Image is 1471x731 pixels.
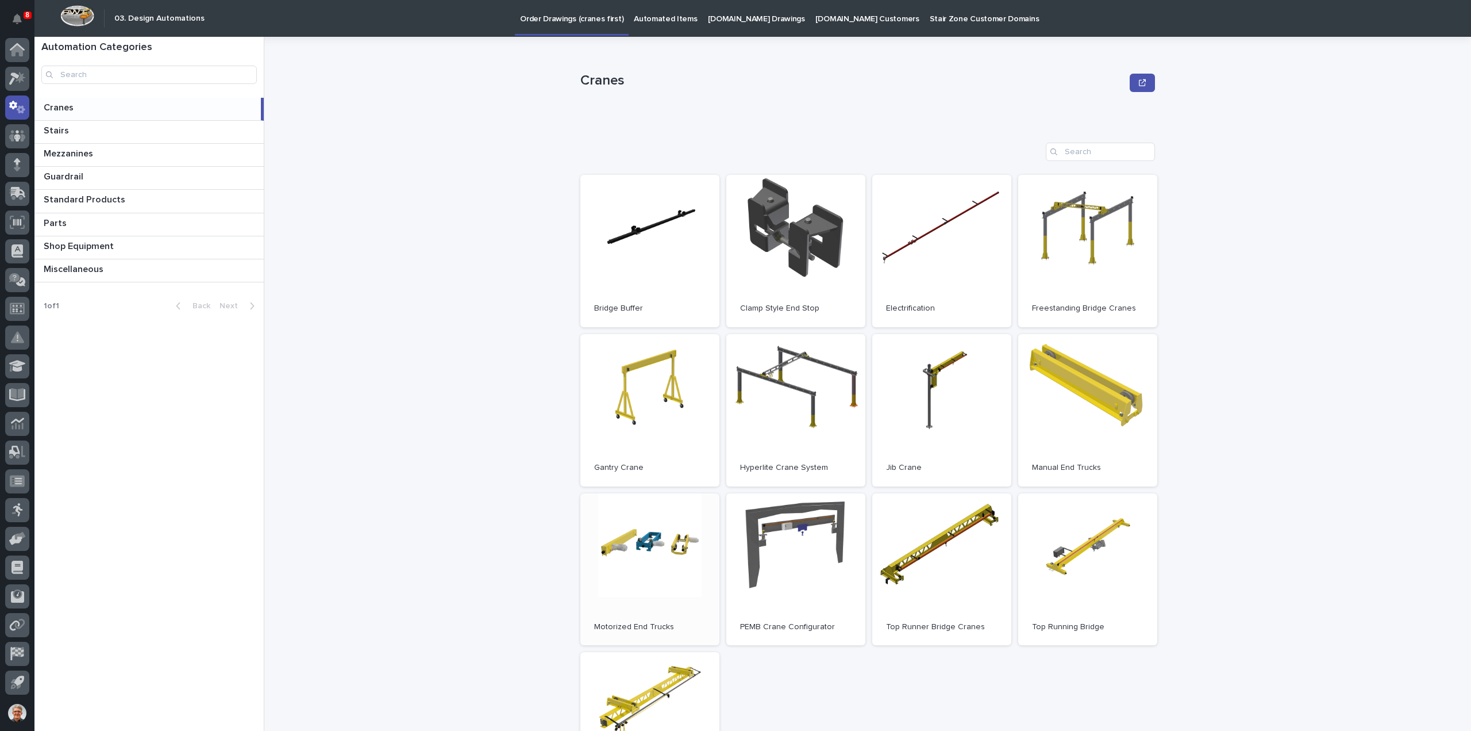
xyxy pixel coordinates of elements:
p: Parts [44,216,69,229]
a: Electrification [872,175,1011,327]
a: Gantry Crane [580,334,719,487]
p: Guardrail [44,169,86,182]
p: 8 [25,11,29,19]
p: Electrification [886,304,998,313]
p: Bridge Buffer [594,304,706,313]
button: Notifications [5,7,29,31]
button: users-avatar [5,701,29,725]
p: PEMB Crane Configurator [740,622,852,632]
a: Top Runner Bridge Cranes [872,493,1011,646]
a: MezzaninesMezzanines [34,144,264,167]
a: Standard ProductsStandard Products [34,190,264,213]
a: PartsParts [34,213,264,236]
h2: 03. Design Automations [114,14,205,24]
button: Next [215,301,264,311]
p: 1 of 1 [34,292,68,320]
a: Freestanding Bridge Cranes [1018,175,1157,327]
img: Workspace Logo [60,5,94,26]
a: Manual End Trucks [1018,334,1157,487]
a: Jib Crane [872,334,1011,487]
a: PEMB Crane Configurator [726,493,865,646]
a: Top Running Bridge [1018,493,1157,646]
p: Cranes [580,72,1125,89]
span: Back [186,302,210,310]
p: Top Running Bridge [1032,622,1143,632]
a: MiscellaneousMiscellaneous [34,259,264,282]
p: Freestanding Bridge Cranes [1032,304,1143,313]
p: Clamp Style End Stop [740,304,852,313]
input: Search [41,66,257,84]
a: Clamp Style End Stop [726,175,865,327]
a: StairsStairs [34,121,264,144]
h1: Automation Categories [41,41,257,54]
p: Mezzanines [44,146,95,159]
p: Cranes [44,100,76,113]
div: Notifications8 [14,14,29,32]
p: Miscellaneous [44,262,106,275]
p: Top Runner Bridge Cranes [886,622,998,632]
a: Motorized End Trucks [580,493,719,646]
p: Hyperlite Crane System [740,463,852,473]
a: Bridge Buffer [580,175,719,327]
a: CranesCranes [34,98,264,121]
input: Search [1046,143,1155,161]
button: Back [167,301,215,311]
p: Gantry Crane [594,463,706,473]
p: Manual End Trucks [1032,463,1143,473]
span: Next [220,302,245,310]
a: Hyperlite Crane System [726,334,865,487]
p: Stairs [44,123,71,136]
p: Motorized End Trucks [594,622,706,632]
p: Jib Crane [886,463,998,473]
p: Standard Products [44,192,128,205]
a: Shop EquipmentShop Equipment [34,236,264,259]
p: Shop Equipment [44,239,116,252]
a: GuardrailGuardrail [34,167,264,190]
